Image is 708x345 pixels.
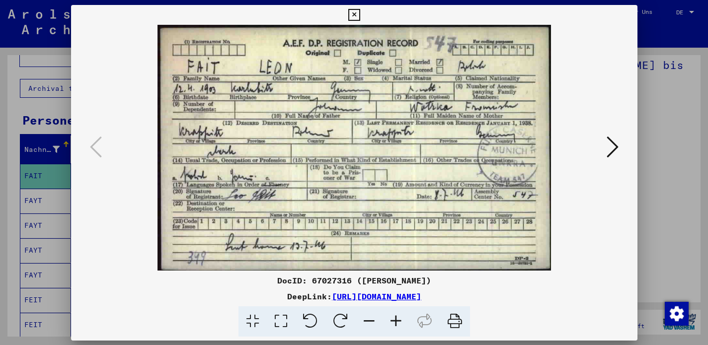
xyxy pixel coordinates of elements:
a: [URL][DOMAIN_NAME] [332,291,421,301]
img: 001.jpg [105,25,604,271]
img: Zustimmung ändern [665,302,689,326]
div: DeepLink: [71,290,637,302]
div: DocID: 67027316 ([PERSON_NAME]) [71,275,637,286]
div: Zustimmung ändern [664,301,688,325]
